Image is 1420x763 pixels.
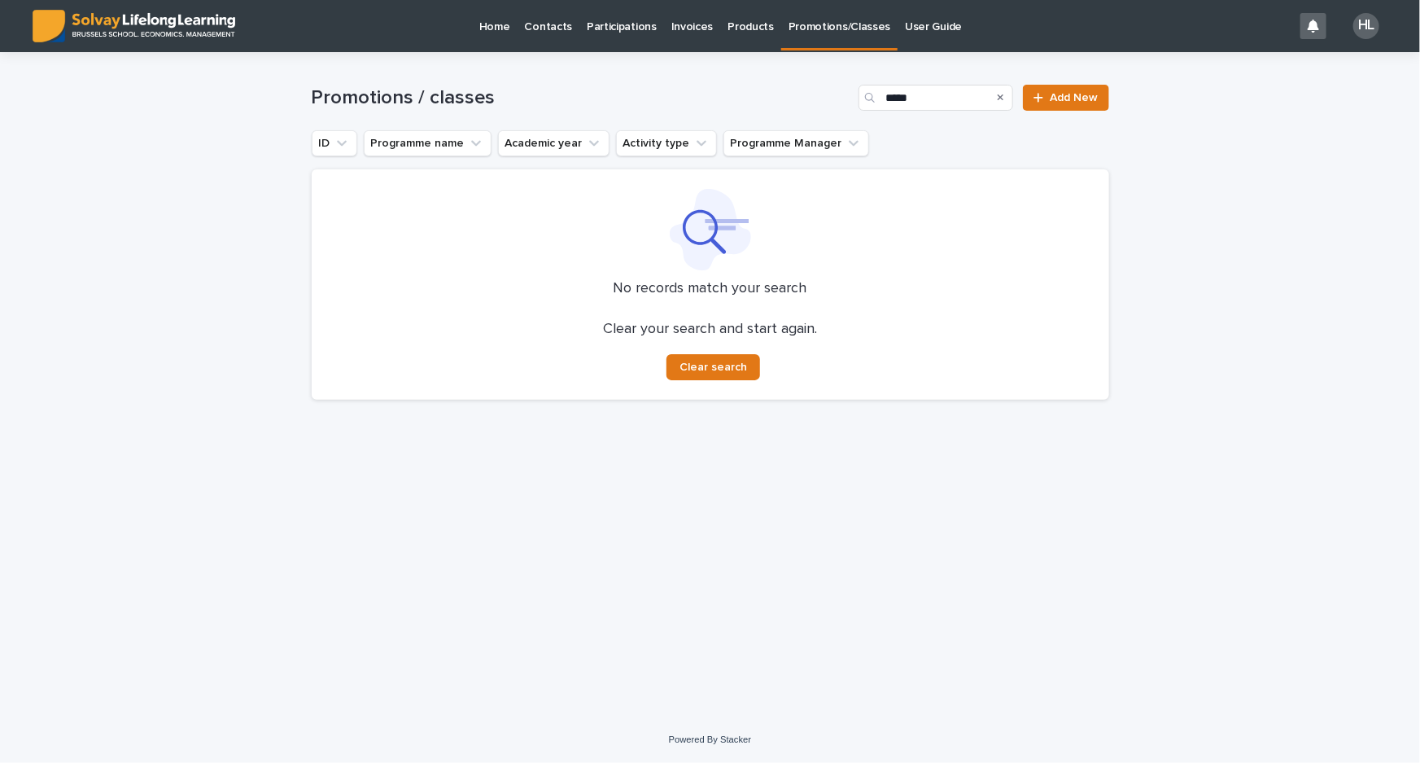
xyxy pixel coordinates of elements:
span: Clear search [679,362,747,373]
p: No records match your search [331,280,1090,298]
img: ED0IkcNQHGZZMpCVrDht [33,10,235,42]
p: Clear your search and start again. [603,321,817,339]
button: Clear search [666,354,760,380]
h1: Promotions / classes [312,86,853,110]
button: Programme Manager [723,130,869,156]
a: Add New [1023,85,1108,111]
button: ID [312,130,357,156]
button: Academic year [498,130,610,156]
input: Search [859,85,1013,111]
a: Powered By Stacker [669,734,751,744]
div: HL [1353,13,1379,39]
span: Add New [1051,92,1099,103]
button: Activity type [616,130,717,156]
button: Programme name [364,130,492,156]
